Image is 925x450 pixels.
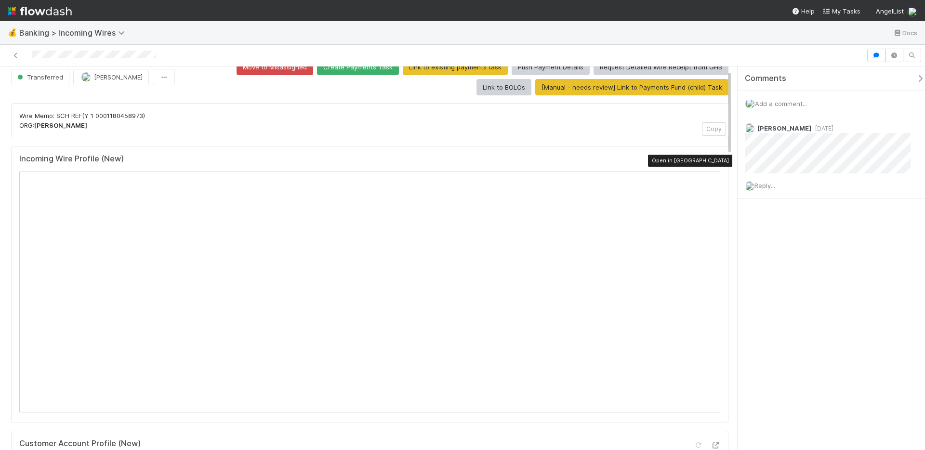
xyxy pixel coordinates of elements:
[745,181,754,191] img: avatar_6cb813a7-f212-4ca3-9382-463c76e0b247.png
[19,154,124,164] h5: Incoming Wire Profile (New)
[11,69,69,85] button: Transferred
[34,121,87,129] strong: [PERSON_NAME]
[745,99,755,108] img: avatar_6cb813a7-f212-4ca3-9382-463c76e0b247.png
[317,59,399,75] button: Create Payments Task
[73,69,149,85] button: [PERSON_NAME]
[403,59,508,75] button: Link to existing payments task
[702,122,726,136] button: Copy
[811,125,833,132] span: [DATE]
[476,79,531,95] button: Link to BOLOs
[535,79,728,95] button: [Manual - needs review] Link to Payments Fund (child) Task
[512,59,590,75] button: Push Payment Details
[822,7,860,15] span: My Tasks
[8,3,72,19] img: logo-inverted-e16ddd16eac7371096b0.svg
[237,59,313,75] button: Move to Misassigned
[745,74,786,83] span: Comments
[754,182,775,189] span: Reply...
[81,72,91,82] img: avatar_eacbd5bb-7590-4455-a9e9-12dcb5674423.png
[745,123,754,133] img: avatar_eacbd5bb-7590-4455-a9e9-12dcb5674423.png
[19,111,720,130] p: Wire Memo: SCH REF(Y 1 0001180458973) ORG:
[755,100,807,107] span: Add a comment...
[908,7,917,16] img: avatar_6cb813a7-f212-4ca3-9382-463c76e0b247.png
[792,6,815,16] div: Help
[19,439,141,449] h5: Customer Account Profile (New)
[15,73,63,81] span: Transferred
[876,7,904,15] span: AngelList
[8,28,17,37] span: 💰
[94,73,143,81] span: [PERSON_NAME]
[757,124,811,132] span: [PERSON_NAME]
[822,6,860,16] a: My Tasks
[19,28,130,38] span: Banking > Incoming Wires
[893,27,917,39] a: Docs
[594,59,728,75] button: Request Detailed Wire Receipt from GHB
